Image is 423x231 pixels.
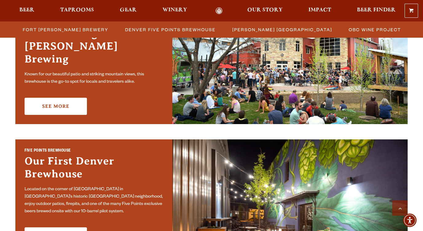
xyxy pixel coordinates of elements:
[247,8,283,13] span: Our Story
[25,98,87,115] a: See More
[304,7,335,14] a: Impact
[23,25,108,34] span: Fort [PERSON_NAME] Brewery
[403,214,417,227] div: Accessibility Menu
[15,7,38,14] a: Beer
[25,27,163,69] h3: The Founding Home of [PERSON_NAME] Brewing
[172,11,408,124] img: Fort Collins Brewery & Taproom'
[159,7,191,14] a: Winery
[208,7,231,14] a: Odell Home
[19,8,34,13] span: Beer
[125,25,216,34] span: Denver Five Points Brewhouse
[392,200,408,216] a: Scroll to top
[349,25,401,34] span: OBC Wine Project
[120,8,137,13] span: Gear
[243,7,287,14] a: Our Story
[357,8,396,13] span: Beer Finder
[25,71,163,86] p: Known for our beautiful patio and striking mountain views, this brewhouse is the go-to spot for l...
[25,148,163,155] h2: Five Points Brewhouse
[56,7,98,14] a: Taprooms
[116,7,141,14] a: Gear
[353,7,400,14] a: Beer Finder
[60,8,94,13] span: Taprooms
[19,25,112,34] a: Fort [PERSON_NAME] Brewery
[163,8,187,13] span: Winery
[308,8,331,13] span: Impact
[25,155,163,184] h3: Our First Denver Brewhouse
[25,186,163,215] p: Located on the corner of [GEOGRAPHIC_DATA] in [GEOGRAPHIC_DATA]’s historic [GEOGRAPHIC_DATA] neig...
[121,25,219,34] a: Denver Five Points Brewhouse
[232,25,332,34] span: [PERSON_NAME] [GEOGRAPHIC_DATA]
[345,25,404,34] a: OBC Wine Project
[229,25,335,34] a: [PERSON_NAME] [GEOGRAPHIC_DATA]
